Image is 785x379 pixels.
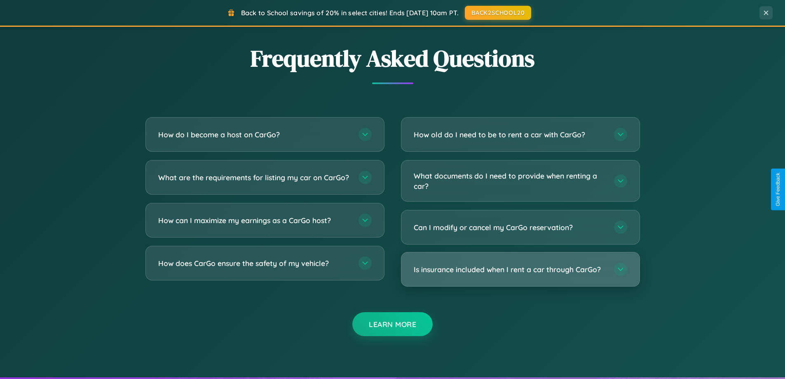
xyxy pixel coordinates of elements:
[414,171,606,191] h3: What documents do I need to provide when renting a car?
[158,172,350,183] h3: What are the requirements for listing my car on CarGo?
[241,9,459,17] span: Back to School savings of 20% in select cities! Ends [DATE] 10am PT.
[414,264,606,275] h3: Is insurance included when I rent a car through CarGo?
[158,258,350,268] h3: How does CarGo ensure the safety of my vehicle?
[414,222,606,233] h3: Can I modify or cancel my CarGo reservation?
[465,6,531,20] button: BACK2SCHOOL20
[158,215,350,226] h3: How can I maximize my earnings as a CarGo host?
[775,173,781,206] div: Give Feedback
[145,42,640,74] h2: Frequently Asked Questions
[414,129,606,140] h3: How old do I need to be to rent a car with CarGo?
[158,129,350,140] h3: How do I become a host on CarGo?
[352,312,433,336] button: Learn More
